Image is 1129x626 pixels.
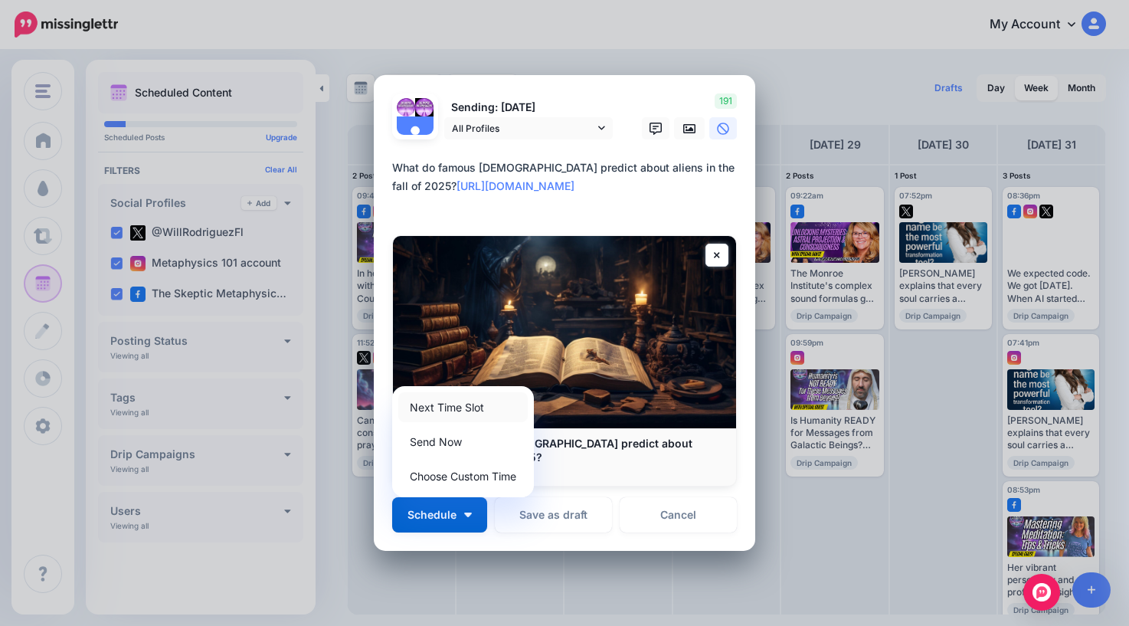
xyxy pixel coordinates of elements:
span: 191 [715,93,737,109]
div: Open Intercom Messenger [1023,574,1060,611]
a: Send Now [398,427,528,457]
b: What do famous [DEMOGRAPHIC_DATA] predict about aliens in the fall of 2025? [408,437,692,464]
img: user_default_image.png [397,116,434,153]
a: Next Time Slot [398,392,528,422]
p: Sending: [DATE] [444,99,613,116]
button: Save as draft [495,497,612,533]
img: What do famous prophets predict about aliens in the fall of 2025? [393,236,736,428]
a: Choose Custom Time [398,461,528,491]
p: [DOMAIN_NAME] [408,464,721,478]
img: 397599238_854002456209143_7495850539788434841_n-bsa141966.jpg [415,98,434,116]
button: Schedule [392,497,487,533]
img: 398694559_755142363325592_1851666557881600205_n-bsa141941.jpg [397,98,415,116]
span: All Profiles [452,120,594,136]
span: Schedule [407,510,457,520]
a: All Profiles [444,117,613,139]
div: Schedule [392,386,534,497]
div: What do famous [DEMOGRAPHIC_DATA] predict about aliens in the fall of 2025? [392,159,744,195]
img: arrow-down-white.png [464,513,472,517]
a: Cancel [620,497,737,533]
